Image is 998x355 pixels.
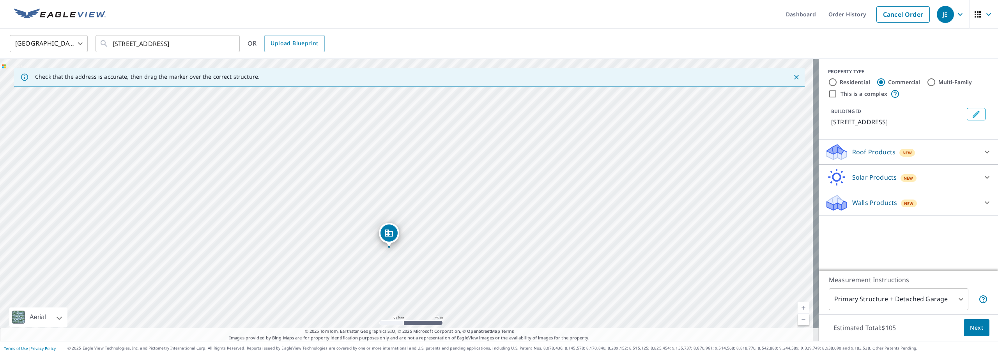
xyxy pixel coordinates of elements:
[501,328,514,334] a: Terms
[827,319,902,336] p: Estimated Total: $105
[248,35,325,52] div: OR
[10,33,88,55] div: [GEOGRAPHIC_DATA]
[4,346,56,351] p: |
[970,323,983,333] span: Next
[840,78,870,86] label: Residential
[829,275,988,284] p: Measurement Instructions
[30,346,56,351] a: Privacy Policy
[467,328,500,334] a: OpenStreetMap
[938,78,972,86] label: Multi-Family
[904,200,914,207] span: New
[831,117,964,127] p: [STREET_ADDRESS]
[964,319,989,337] button: Next
[852,147,895,157] p: Roof Products
[271,39,318,48] span: Upload Blueprint
[825,168,992,187] div: Solar ProductsNew
[904,175,913,181] span: New
[14,9,106,20] img: EV Logo
[852,173,897,182] p: Solar Products
[798,302,809,314] a: Current Level 19, Zoom In
[825,143,992,161] div: Roof ProductsNew
[831,108,861,115] p: BUILDING ID
[27,307,48,327] div: Aerial
[902,150,912,156] span: New
[825,193,992,212] div: Walls ProductsNew
[113,33,224,55] input: Search by address or latitude-longitude
[4,346,28,351] a: Terms of Use
[35,73,260,80] p: Check that the address is accurate, then drag the marker over the correct structure.
[305,328,514,335] span: © 2025 TomTom, Earthstar Geographics SIO, © 2025 Microsoft Corporation, ©
[828,68,989,75] div: PROPERTY TYPE
[829,288,968,310] div: Primary Structure + Detached Garage
[791,72,802,82] button: Close
[67,345,994,351] p: © 2025 Eagle View Technologies, Inc. and Pictometry International Corp. All Rights Reserved. Repo...
[937,6,954,23] div: JE
[852,198,897,207] p: Walls Products
[379,223,399,247] div: Dropped pin, building 1, Commercial property, 2725 S Lancaster Rd Dallas, TX 75216
[888,78,920,86] label: Commercial
[264,35,324,52] a: Upload Blueprint
[979,295,988,304] span: Your report will include the primary structure and a detached garage if one exists.
[841,90,887,98] label: This is a complex
[9,307,67,327] div: Aerial
[967,108,986,120] button: Edit building 1
[876,6,930,23] a: Cancel Order
[798,314,809,325] a: Current Level 19, Zoom Out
